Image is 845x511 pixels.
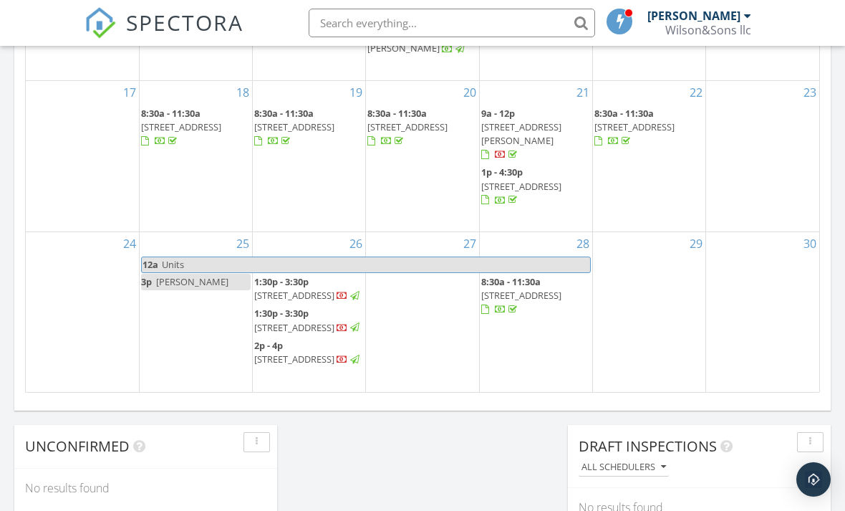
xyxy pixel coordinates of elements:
[120,232,139,255] a: Go to August 24, 2025
[367,120,448,133] span: [STREET_ADDRESS]
[141,107,221,147] a: 8:30a - 11:30a [STREET_ADDRESS]
[647,9,740,23] div: [PERSON_NAME]
[162,258,184,271] span: Units
[253,232,366,392] td: Go to August 26, 2025
[579,458,669,477] button: All schedulers
[481,166,561,206] a: 1p - 4:30p [STREET_ADDRESS]
[481,164,591,209] a: 1p - 4:30p [STREET_ADDRESS]
[706,232,819,392] td: Go to August 30, 2025
[801,81,819,104] a: Go to August 23, 2025
[254,353,334,366] span: [STREET_ADDRESS]
[142,257,159,272] span: 12a
[309,9,595,37] input: Search everything...
[14,469,277,507] div: No results found
[367,107,448,147] a: 8:30a - 11:30a [STREET_ADDRESS]
[254,321,334,334] span: [STREET_ADDRESS]
[481,275,541,288] span: 8:30a - 11:30a
[254,107,314,120] span: 8:30a - 11:30a
[141,105,251,151] a: 8:30a - 11:30a [STREET_ADDRESS]
[801,232,819,255] a: Go to August 30, 2025
[687,81,705,104] a: Go to August 22, 2025
[481,180,561,193] span: [STREET_ADDRESS]
[141,120,221,133] span: [STREET_ADDRESS]
[367,105,477,151] a: 8:30a - 11:30a [STREET_ADDRESS]
[141,275,152,288] span: 3p
[592,232,705,392] td: Go to August 29, 2025
[579,436,717,456] span: Draft Inspections
[366,232,479,392] td: Go to August 27, 2025
[139,80,252,231] td: Go to August 18, 2025
[481,289,561,302] span: [STREET_ADDRESS]
[254,105,364,151] a: 8:30a - 11:30a [STREET_ADDRESS]
[84,19,243,49] a: SPECTORA
[141,107,201,120] span: 8:30a - 11:30a
[574,232,592,255] a: Go to August 28, 2025
[481,120,561,147] span: [STREET_ADDRESS][PERSON_NAME]
[347,232,365,255] a: Go to August 26, 2025
[254,307,362,333] a: 1:30p - 3:30p [STREET_ADDRESS]
[481,107,515,120] span: 9a - 12p
[687,232,705,255] a: Go to August 29, 2025
[367,107,427,120] span: 8:30a - 11:30a
[254,275,309,288] span: 1:30p - 3:30p
[254,120,334,133] span: [STREET_ADDRESS]
[574,81,592,104] a: Go to August 21, 2025
[706,80,819,231] td: Go to August 23, 2025
[594,120,675,133] span: [STREET_ADDRESS]
[126,7,243,37] span: SPECTORA
[481,166,523,178] span: 1p - 4:30p
[347,81,365,104] a: Go to August 19, 2025
[479,232,592,392] td: Go to August 28, 2025
[665,23,751,37] div: Wilson&Sons llc
[594,107,675,147] a: 8:30a - 11:30a [STREET_ADDRESS]
[254,338,364,368] a: 2p - 4p [STREET_ADDRESS]
[460,81,479,104] a: Go to August 20, 2025
[481,105,591,164] a: 9a - 12p [STREET_ADDRESS][PERSON_NAME]
[594,107,654,120] span: 8:30a - 11:30a
[253,80,366,231] td: Go to August 19, 2025
[84,7,116,39] img: The Best Home Inspection Software - Spectora
[366,80,479,231] td: Go to August 20, 2025
[254,275,362,302] a: 1:30p - 3:30p [STREET_ADDRESS]
[254,274,364,305] a: 1:30p - 3:30p [STREET_ADDRESS]
[120,81,139,104] a: Go to August 17, 2025
[25,436,130,456] span: Unconfirmed
[26,232,139,392] td: Go to August 24, 2025
[254,339,362,366] a: 2p - 4p [STREET_ADDRESS]
[254,307,309,320] span: 1:30p - 3:30p
[481,107,561,161] a: 9a - 12p [STREET_ADDRESS][PERSON_NAME]
[479,80,592,231] td: Go to August 21, 2025
[254,107,334,147] a: 8:30a - 11:30a [STREET_ADDRESS]
[481,275,561,315] a: 8:30a - 11:30a [STREET_ADDRESS]
[460,232,479,255] a: Go to August 27, 2025
[796,462,831,497] div: Open Intercom Messenger
[254,289,334,302] span: [STREET_ADDRESS]
[139,232,252,392] td: Go to August 25, 2025
[581,462,666,472] div: All schedulers
[26,80,139,231] td: Go to August 17, 2025
[254,339,283,352] span: 2p - 4p
[233,232,252,255] a: Go to August 25, 2025
[233,81,252,104] a: Go to August 18, 2025
[156,275,228,288] span: [PERSON_NAME]
[254,305,364,336] a: 1:30p - 3:30p [STREET_ADDRESS]
[481,274,591,319] a: 8:30a - 11:30a [STREET_ADDRESS]
[592,80,705,231] td: Go to August 22, 2025
[594,105,704,151] a: 8:30a - 11:30a [STREET_ADDRESS]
